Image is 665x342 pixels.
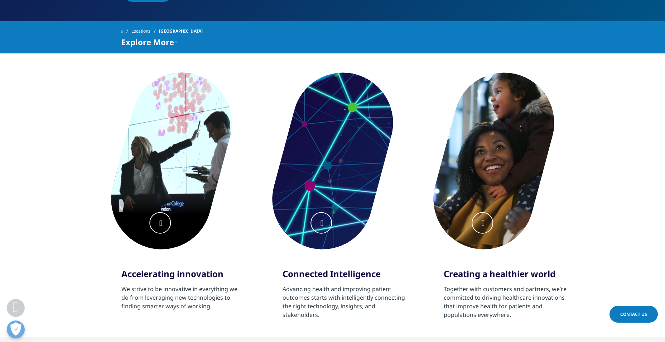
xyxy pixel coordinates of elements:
[121,38,174,46] span: Explore More
[121,285,245,310] div: We strive to be innovative in everything we do from leveraging new technologies to finding smarte...
[444,269,567,279] h3: Creating a healthier world
[7,320,25,338] button: Open Preferences
[121,269,245,279] h3: Accelerating innovation
[283,269,406,279] h3: Connected Intelligence
[159,25,203,38] span: [GEOGRAPHIC_DATA]
[609,306,658,323] a: Contact Us
[444,285,567,319] div: Together with customers and partners, we’re committed to driving healthcare innovations that impr...
[620,311,647,317] span: Contact Us
[131,25,159,38] a: Locations
[283,285,406,319] div: Advancing health and improving patient outcomes starts with intelligently connecting the right te...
